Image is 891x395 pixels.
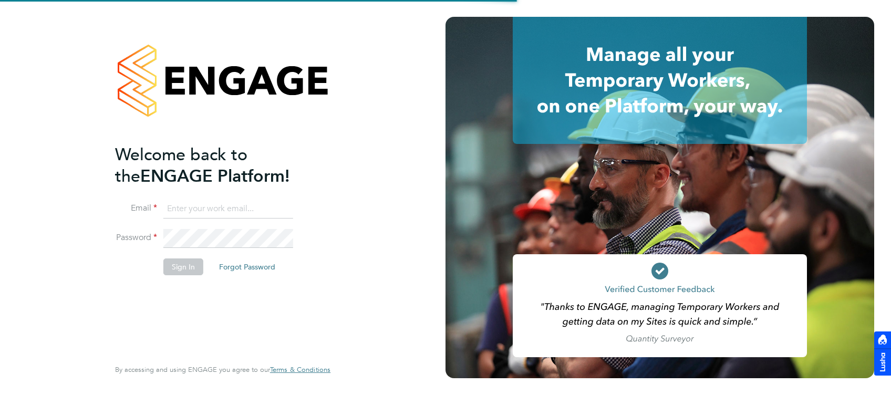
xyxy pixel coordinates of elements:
[163,258,203,275] button: Sign In
[115,144,320,187] h2: ENGAGE Platform!
[115,203,157,214] label: Email
[163,200,293,219] input: Enter your work email...
[270,366,330,374] a: Terms & Conditions
[115,232,157,243] label: Password
[115,144,247,186] span: Welcome back to the
[211,258,284,275] button: Forgot Password
[115,365,330,374] span: By accessing and using ENGAGE you agree to our
[270,365,330,374] span: Terms & Conditions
